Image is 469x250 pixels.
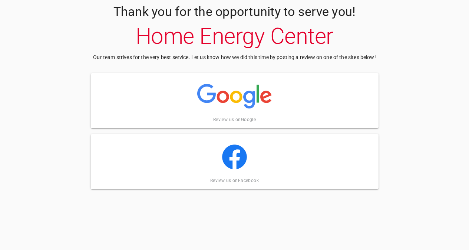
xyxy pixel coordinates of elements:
a: Review us onGoogle [91,73,379,128]
p: Home Energy Center [91,25,379,48]
a: Review us on Google [213,117,256,122]
p: Thank you for the opportunity to serve you! [91,4,379,19]
img: facebook.png [222,139,247,176]
a: Review us on Facebook [210,178,259,183]
img: google.png [197,78,272,115]
a: Review us onFacebook [91,134,379,189]
p: Our team strives for the very best service. Let us know how we did this time by posting a review ... [91,53,379,61]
